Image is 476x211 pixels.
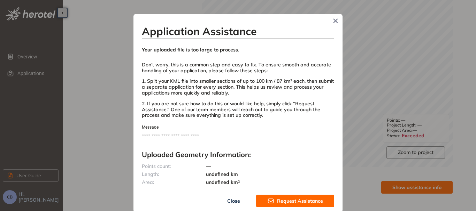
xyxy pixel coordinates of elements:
[206,171,238,177] span: undefined km
[206,179,240,185] span: undefined km²
[142,124,159,131] label: Message
[211,195,256,207] button: Close
[142,58,334,74] div: Don’t worry, this is a common step and easy to fix. To ensure smooth and accurate handling of you...
[330,16,341,26] button: Close
[142,47,334,53] div: Your uploaded file is too large to process.
[142,163,171,169] span: Points count:
[142,101,334,118] div: 2. If you are not sure how to do this or would like help, simply click “Request Assistance.” One ...
[142,171,159,177] span: Length:
[277,197,323,205] span: Request Assistance
[142,179,154,185] span: Area:
[142,151,334,159] h4: Uploaded Geometry Information:
[206,163,211,169] span: —
[142,131,334,142] textarea: Message
[256,195,334,207] button: Request Assistance
[227,197,240,205] span: Close
[142,25,334,38] h3: Application Assistance
[142,78,334,96] div: 1. Split your KML file into smaller sections of up to 100 km / 87 km² each, then submit a separat...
